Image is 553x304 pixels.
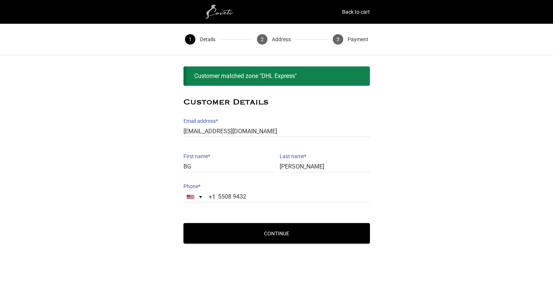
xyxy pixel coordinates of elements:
label: Last name [280,151,370,161]
button: 2 Address [252,24,296,55]
span: Address [272,34,291,45]
img: white1.png [183,4,258,19]
button: 1 Details [180,24,221,55]
span: Payment [348,34,368,45]
input: 201-555-0123 [183,192,370,202]
a: Back to cart [342,7,370,17]
span: Details [200,34,215,45]
button: 3 Payment [328,24,374,55]
span: 2 [257,34,267,45]
span: 3 [333,34,343,45]
label: Phone [183,181,370,192]
button: Selected country [184,192,215,202]
label: First name [183,151,274,161]
span: 1 [185,34,195,45]
label: Email address [183,116,370,126]
button: Continue [183,223,370,243]
div: +1 [209,191,215,203]
div: Customer matched zone "DHL Express" [183,66,370,86]
h2: Customer Details [183,98,370,107]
